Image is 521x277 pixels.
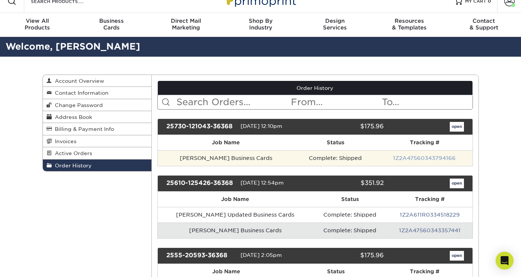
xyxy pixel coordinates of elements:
div: Cards [75,18,149,31]
a: open [450,251,464,261]
a: 1Z2A47560343794166 [393,155,456,161]
input: From... [290,95,381,109]
a: BusinessCards [75,13,149,37]
span: Billing & Payment Info [52,126,114,132]
td: Complete: Shipped [294,150,377,166]
div: $351.92 [310,179,389,188]
span: Direct Mail [149,18,223,24]
span: Change Password [52,102,103,108]
a: 1Z2A611R0334518229 [400,212,460,218]
a: Shop ByIndustry [223,13,298,37]
a: Order History [43,160,152,171]
a: Contact Information [43,87,152,99]
th: Tracking # [387,192,472,207]
a: 1Z2A47560343357441 [399,227,461,233]
div: Marketing [149,18,223,31]
span: [DATE] 12:54pm [241,180,284,186]
a: Invoices [43,135,152,147]
a: Change Password [43,99,152,111]
div: & Templates [372,18,447,31]
span: Active Orders [52,150,92,156]
th: Status [313,192,387,207]
span: [DATE] 12:10pm [241,123,282,129]
th: Job Name [158,135,294,150]
a: Contact& Support [446,13,521,37]
a: Resources& Templates [372,13,447,37]
a: Address Book [43,111,152,123]
span: Resources [372,18,447,24]
a: Account Overview [43,75,152,87]
span: Business [75,18,149,24]
a: Direct MailMarketing [149,13,223,37]
a: Billing & Payment Info [43,123,152,135]
a: open [450,179,464,188]
iframe: Google Customer Reviews [2,254,63,274]
div: & Support [446,18,521,31]
td: [PERSON_NAME] Updated Business Cards [158,207,313,223]
span: Shop By [223,18,298,24]
span: Contact [446,18,521,24]
input: To... [381,95,472,109]
span: [DATE] 2:05pm [241,252,282,258]
div: Services [298,18,372,31]
span: Order History [52,163,92,169]
td: Complete: Shipped [313,207,387,223]
a: DesignServices [298,13,372,37]
div: $175.96 [310,122,389,132]
span: Invoices [52,138,76,144]
div: 25610-125426-36368 [161,179,241,188]
div: $175.96 [310,251,389,261]
span: Address Book [52,114,92,120]
th: Status [294,135,377,150]
div: Industry [223,18,298,31]
input: Search Orders... [176,95,290,109]
div: 2555-20593-36368 [161,251,241,261]
td: [PERSON_NAME] Business Cards [158,223,313,238]
a: open [450,122,464,132]
span: Contact Information [52,90,109,96]
span: Account Overview [52,78,104,84]
div: Open Intercom Messenger [496,252,514,270]
span: Design [298,18,372,24]
th: Job Name [158,192,313,207]
th: Tracking # [377,135,473,150]
div: 25730-121043-36368 [161,122,241,132]
td: Complete: Shipped [313,223,387,238]
a: Active Orders [43,147,152,159]
a: Order History [158,81,473,95]
td: [PERSON_NAME] Business Cards [158,150,294,166]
